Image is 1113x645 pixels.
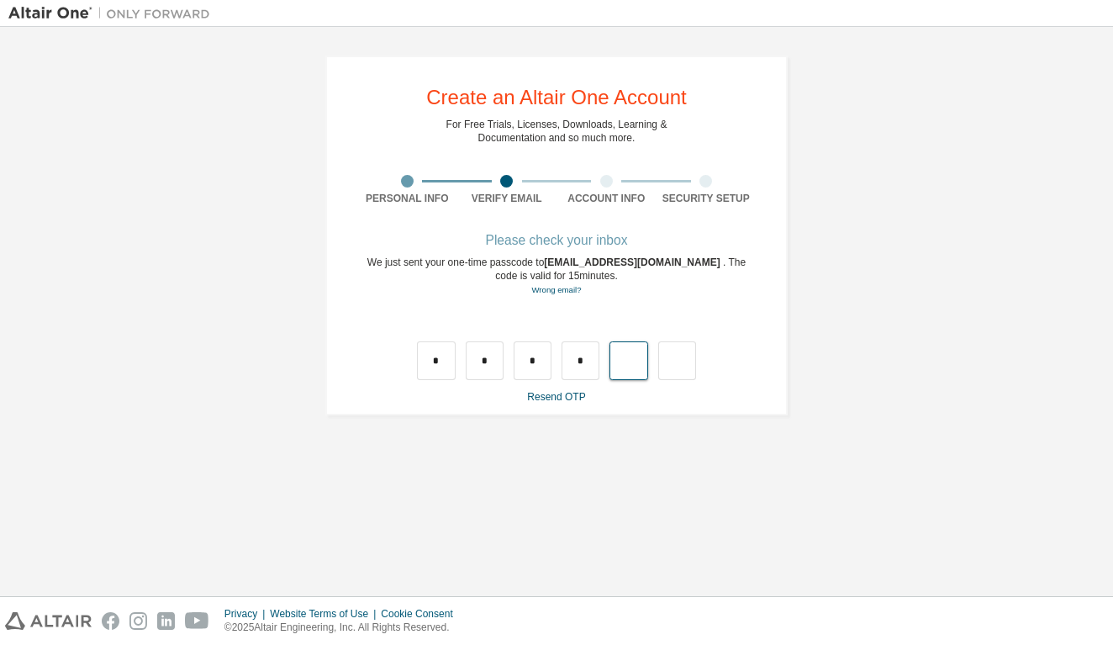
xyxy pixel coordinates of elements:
img: altair_logo.svg [5,612,92,630]
img: Altair One [8,5,219,22]
div: Personal Info [357,192,457,205]
p: © 2025 Altair Engineering, Inc. All Rights Reserved. [224,621,463,635]
div: Privacy [224,607,270,621]
div: Account Info [556,192,657,205]
div: Website Terms of Use [270,607,381,621]
div: Please check your inbox [357,235,756,246]
a: Resend OTP [527,391,585,403]
img: youtube.svg [185,612,209,630]
img: facebook.svg [102,612,119,630]
img: linkedin.svg [157,612,175,630]
img: instagram.svg [129,612,147,630]
div: For Free Trials, Licenses, Downloads, Learning & Documentation and so much more. [446,118,667,145]
div: Cookie Consent [381,607,462,621]
a: Go back to the registration form [531,285,581,294]
div: Verify Email [457,192,557,205]
span: [EMAIL_ADDRESS][DOMAIN_NAME] [544,256,723,268]
div: Create an Altair One Account [426,87,687,108]
div: Security Setup [657,192,757,205]
div: We just sent your one-time passcode to . The code is valid for 15 minutes. [357,256,756,297]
